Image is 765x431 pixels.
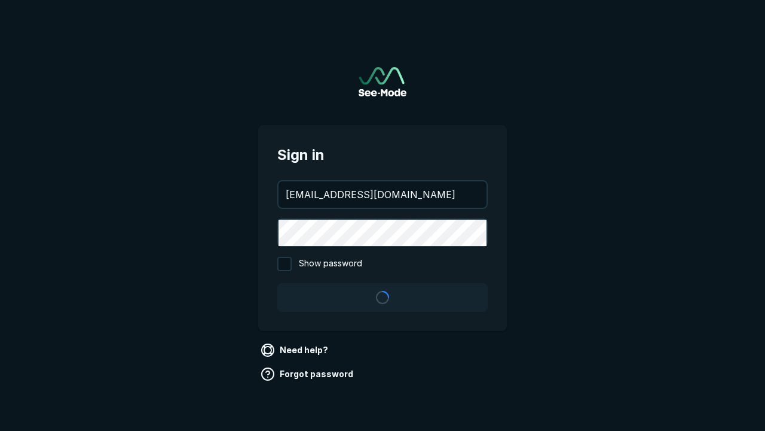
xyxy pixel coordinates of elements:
span: Sign in [277,144,488,166]
a: Go to sign in [359,67,406,96]
a: Need help? [258,341,333,360]
span: Show password [299,257,362,271]
a: Forgot password [258,365,358,384]
input: your@email.com [279,181,486,208]
img: See-Mode Logo [359,67,406,96]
